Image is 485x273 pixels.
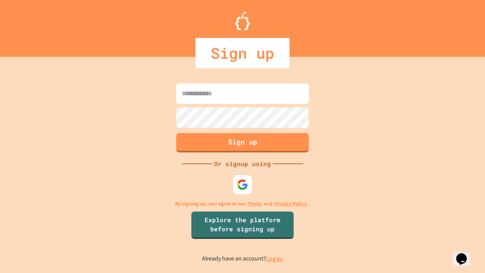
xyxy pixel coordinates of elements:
[235,11,250,30] img: Logo.svg
[453,243,477,265] iframe: chat widget
[248,200,262,208] a: Terms
[176,133,309,152] button: Sign up
[212,159,273,168] div: Or signup using
[274,200,307,208] a: Privacy Policy
[266,255,283,263] a: Log in.
[237,179,248,190] img: google-icon.svg
[175,200,310,208] p: By signing up, you agree to our and .
[196,38,289,68] div: Sign up
[191,212,294,239] a: Explore the platform before signing up
[202,254,283,264] p: Already have an account?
